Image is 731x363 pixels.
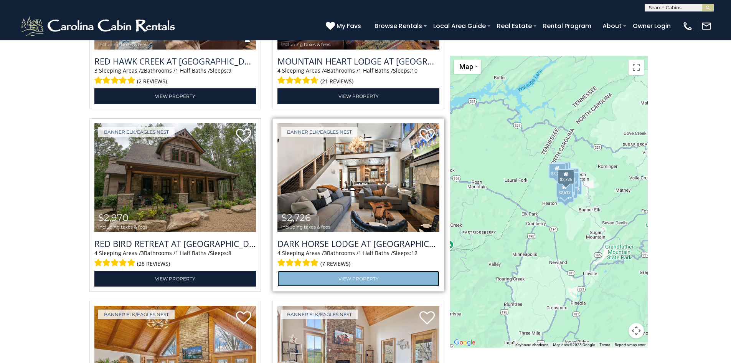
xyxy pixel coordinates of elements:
[94,238,256,249] a: Red Bird Retreat at [GEOGRAPHIC_DATA]
[556,182,573,197] div: $2,612
[452,338,477,348] img: Google
[277,55,439,67] h3: Mountain Heart Lodge at Eagles Nest
[549,163,566,179] div: $3,752
[98,42,147,47] span: including taxes & fees
[236,128,251,144] a: Add to favorites
[629,323,644,338] button: Map camera controls
[411,249,417,257] span: 12
[98,224,147,229] span: including taxes & fees
[228,67,231,74] span: 9
[371,19,426,33] a: Browse Rentals
[175,67,210,74] span: 1 Half Baths /
[539,19,595,33] a: Rental Program
[599,343,610,347] a: Terms (opens in new tab)
[515,342,548,348] button: Keyboard shortcuts
[337,21,361,31] span: My Favs
[94,55,256,67] h3: Red Hawk Creek at Eagles Nest
[94,55,256,67] a: Red Hawk Creek at [GEOGRAPHIC_DATA]
[277,271,439,287] a: View Property
[277,238,439,249] a: Dark Horse Lodge at [GEOGRAPHIC_DATA]
[277,238,439,249] h3: Dark Horse Lodge at Eagles Nest
[493,19,536,33] a: Real Estate
[281,212,311,223] span: $2,726
[557,187,574,202] div: $1,819
[281,310,358,319] a: Banner Elk/Eagles Nest
[94,249,256,269] div: Sleeping Areas / Bathrooms / Sleeps:
[94,238,256,249] h3: Red Bird Retreat at Eagles Nest
[277,88,439,104] a: View Property
[324,249,327,257] span: 3
[281,127,358,137] a: Banner Elk/Eagles Nest
[98,310,175,319] a: Banner Elk/Eagles Nest
[552,162,569,178] div: $3,194
[228,249,231,257] span: 8
[326,21,363,31] a: My Favs
[19,15,178,38] img: White-1-2.png
[358,67,393,74] span: 1 Half Baths /
[277,123,439,232] a: Dark Horse Lodge at Eagles Nest $2,726 including taxes & fees
[452,338,477,348] a: Open this area in Google Maps (opens a new window)
[554,162,571,177] div: $6,036
[324,67,327,74] span: 4
[277,55,439,67] a: Mountain Heart Lodge at [GEOGRAPHIC_DATA]
[141,67,144,74] span: 2
[454,60,481,74] button: Change map style
[277,249,439,269] div: Sleeping Areas / Bathrooms / Sleeps:
[320,259,350,269] span: (7 reviews)
[94,271,256,287] a: View Property
[94,88,256,104] a: View Property
[277,123,439,232] img: Dark Horse Lodge at Eagles Nest
[459,63,473,71] span: Map
[98,212,129,223] span: $2,970
[98,127,175,137] a: Banner Elk/Eagles Nest
[599,19,625,33] a: About
[277,249,281,257] span: 4
[277,67,281,74] span: 4
[137,76,167,86] span: (2 reviews)
[94,249,97,257] span: 4
[94,123,256,232] a: Red Bird Retreat at Eagles Nest $2,970 including taxes & fees
[236,310,251,327] a: Add to favorites
[429,19,490,33] a: Local Area Guide
[281,42,330,47] span: including taxes & fees
[94,67,97,74] span: 3
[419,310,435,327] a: Add to favorites
[94,67,256,86] div: Sleeping Areas / Bathrooms / Sleeps:
[553,343,595,347] span: Map data ©2025 Google
[175,249,210,257] span: 1 Half Baths /
[277,67,439,86] div: Sleeping Areas / Bathrooms / Sleeps:
[141,249,144,257] span: 3
[701,21,712,31] img: mail-regular-white.png
[558,169,574,184] div: $2,726
[281,224,330,229] span: including taxes & fees
[629,60,644,75] button: Toggle fullscreen view
[562,168,579,184] div: $2,467
[629,19,675,33] a: Owner Login
[358,249,393,257] span: 1 Half Baths /
[411,67,417,74] span: 10
[615,343,645,347] a: Report a map error
[320,76,353,86] span: (21 reviews)
[682,21,693,31] img: phone-regular-white.png
[94,123,256,232] img: Red Bird Retreat at Eagles Nest
[419,128,435,144] a: Add to favorites
[137,259,170,269] span: (28 reviews)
